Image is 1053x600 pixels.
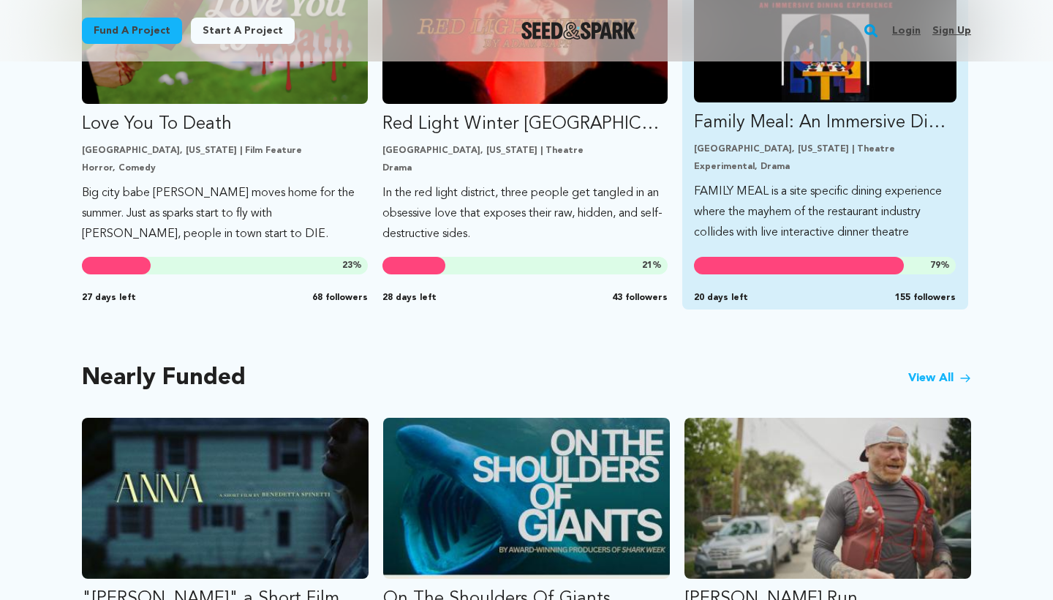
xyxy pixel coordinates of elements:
[342,261,352,270] span: 23
[312,292,368,304] span: 68 followers
[694,143,956,155] p: [GEOGRAPHIC_DATA], [US_STATE] | Theatre
[895,292,956,304] span: 155 followers
[82,183,368,244] p: Big city babe [PERSON_NAME] moves home for the summer. Just as sparks start to fly with [PERSON_N...
[932,19,971,42] a: Sign up
[694,181,956,243] p: FAMILY MEAL is a site specific dining experience where the mayhem of the restaurant industry coll...
[892,19,921,42] a: Login
[82,292,136,304] span: 27 days left
[930,261,940,270] span: 79
[694,292,748,304] span: 20 days left
[82,113,368,136] p: Love You To Death
[382,162,668,174] p: Drama
[82,145,368,157] p: [GEOGRAPHIC_DATA], [US_STATE] | Film Feature
[382,183,668,244] p: In the red light district, three people get tangled in an obsessive love that exposes their raw, ...
[382,145,668,157] p: [GEOGRAPHIC_DATA], [US_STATE] | Theatre
[642,261,652,270] span: 21
[342,260,362,271] span: %
[82,368,246,389] h2: Nearly Funded
[930,260,950,271] span: %
[521,22,636,40] img: Seed&Spark Logo Dark Mode
[82,18,182,44] a: Fund a project
[382,292,437,304] span: 28 days left
[191,18,295,44] a: Start a project
[694,161,956,173] p: Experimental, Drama
[908,370,971,387] a: View All
[642,260,662,271] span: %
[612,292,668,304] span: 43 followers
[694,111,956,135] p: Family Meal: An Immersive Dining Experience
[382,113,668,136] p: Red Light Winter [GEOGRAPHIC_DATA]
[521,22,636,40] a: Seed&Spark Homepage
[82,162,368,174] p: Horror, Comedy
